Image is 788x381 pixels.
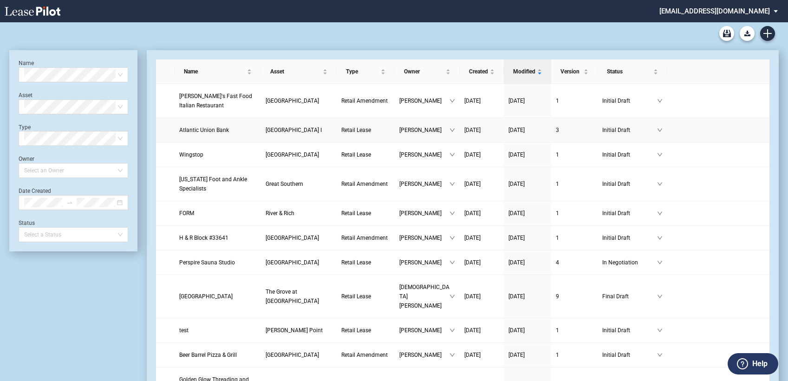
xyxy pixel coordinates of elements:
a: Wingstop [179,150,256,159]
span: Retail Lease [341,293,371,300]
a: H & R Block #33641 [179,233,256,243]
span: down [657,152,663,158]
a: Retail Amendment [341,179,390,189]
span: Winchester Square [266,235,319,241]
a: [DATE] [464,292,499,301]
th: Created [460,59,504,84]
a: [DATE] [508,258,547,267]
span: Great Southern [266,181,303,187]
span: Ohio Foot and Ankle Specialists [179,176,247,192]
span: Fazoli's Fast Food Italian Restaurant [179,93,252,109]
span: 3 [556,127,559,133]
a: Beer Barrel Pizza & Grill [179,350,256,360]
a: [DATE] [464,326,499,335]
span: down [657,127,663,133]
a: 9 [556,292,593,301]
span: WestPointe Plaza [266,98,319,104]
a: [DATE] [464,233,499,243]
th: Status [598,59,667,84]
span: [PERSON_NAME] [399,326,449,335]
span: [PERSON_NAME] [399,150,449,159]
span: down [657,294,663,299]
span: FORM [179,210,194,217]
span: [DEMOGRAPHIC_DATA][PERSON_NAME] [399,282,449,310]
label: Asset [19,92,33,99]
a: [DATE] [508,96,547,105]
span: Beer Barrel Pizza & Grill [179,352,237,358]
span: Created [469,67,488,76]
th: Asset [261,59,337,84]
a: Perspire Sauna Studio [179,258,256,267]
span: [DATE] [508,151,525,158]
a: Create new document [760,26,775,41]
a: [DATE] [464,125,499,135]
span: Easton Square [266,352,319,358]
span: [PERSON_NAME] [399,258,449,267]
span: swap-right [66,199,73,206]
span: Atlantic Union Bank [179,127,229,133]
a: Great Southern [266,179,332,189]
a: [DATE] [464,350,499,360]
span: down [657,235,663,241]
a: [PERSON_NAME]'s Fast Food Italian Restaurant [179,92,256,110]
span: Retail Amendment [341,181,388,187]
span: Playa Bowls [179,293,233,300]
span: Initial Draft [602,125,657,135]
span: H & R Block #33641 [179,235,228,241]
a: 1 [556,96,593,105]
a: [PERSON_NAME] Point [266,326,332,335]
span: Initial Draft [602,209,657,218]
span: Retail Lease [341,327,371,334]
span: [DATE] [508,235,525,241]
span: 1 [556,181,559,187]
a: 1 [556,233,593,243]
a: Retail Lease [341,209,390,218]
span: River & Rich [266,210,294,217]
span: down [449,152,455,158]
a: 1 [556,350,593,360]
span: down [449,210,455,216]
a: [GEOGRAPHIC_DATA] I [266,125,332,135]
a: Retail Amendment [341,233,390,243]
a: [DATE] [508,150,547,159]
a: Atlantic Union Bank [179,125,256,135]
span: Retail Lease [341,127,371,133]
a: [DATE] [464,209,499,218]
a: Retail Amendment [341,96,390,105]
span: Asset [270,67,321,76]
span: [DATE] [464,151,481,158]
a: [GEOGRAPHIC_DATA] [179,292,256,301]
a: [DATE] [464,179,499,189]
a: [DATE] [464,258,499,267]
span: Final Draft [602,292,657,301]
span: down [657,181,663,187]
a: The Grove at [GEOGRAPHIC_DATA] [266,287,332,306]
span: Version [560,67,582,76]
span: [PERSON_NAME] [399,179,449,189]
span: down [657,328,663,333]
a: FORM [179,209,256,218]
a: [DATE] [508,350,547,360]
a: [GEOGRAPHIC_DATA] [266,258,332,267]
span: down [657,98,663,104]
span: 1 [556,235,559,241]
a: 3 [556,125,593,135]
span: Status [607,67,651,76]
label: Name [19,60,34,66]
span: down [657,260,663,265]
span: 1 [556,327,559,334]
a: 4 [556,258,593,267]
a: [DATE] [508,209,547,218]
span: down [449,98,455,104]
span: [DATE] [464,259,481,266]
a: Retail Lease [341,125,390,135]
span: Type [346,67,379,76]
span: to [66,199,73,206]
th: Modified [504,59,551,84]
label: Type [19,124,31,131]
span: down [657,352,663,358]
th: Owner [395,59,460,84]
span: [PERSON_NAME] [399,350,449,360]
label: Status [19,220,35,226]
a: [DATE] [464,96,499,105]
